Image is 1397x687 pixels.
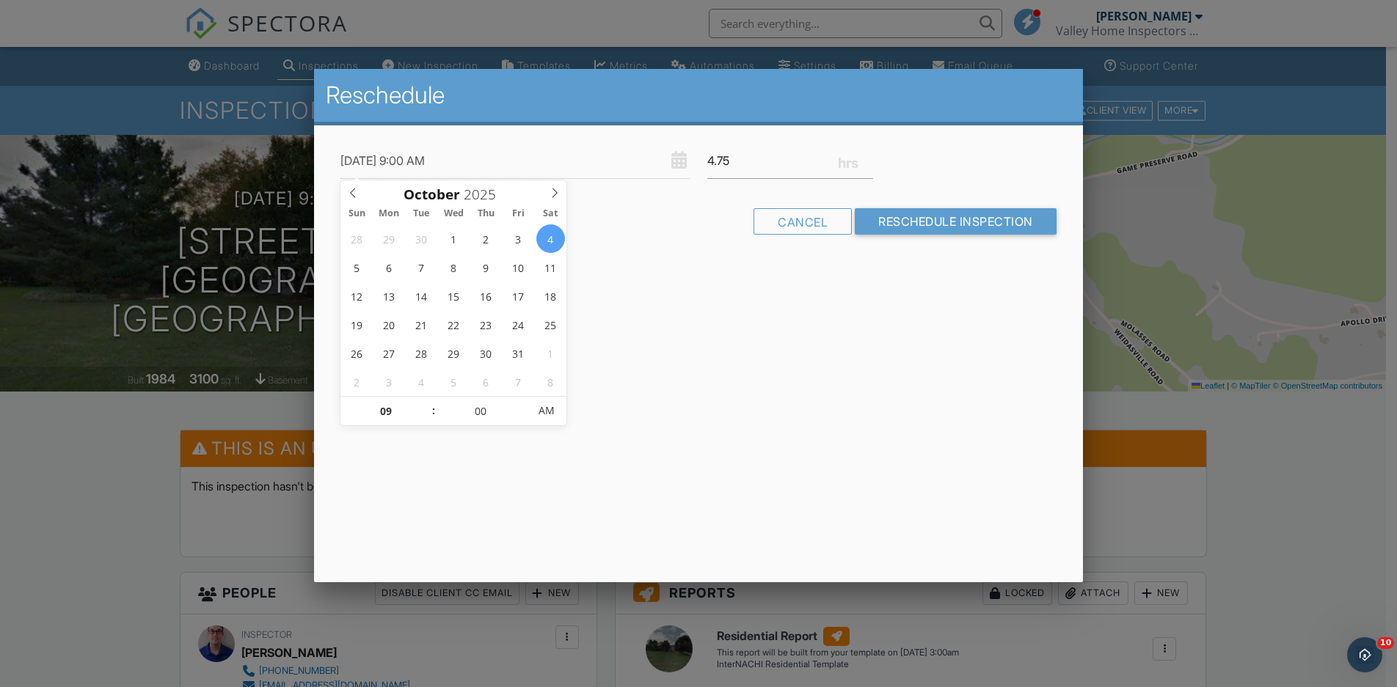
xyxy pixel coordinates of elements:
[504,367,533,396] span: November 7, 2025
[407,339,436,367] span: October 28, 2025
[754,208,852,235] div: Cancel
[326,81,1070,110] h2: Reschedule
[407,224,436,253] span: September 30, 2025
[373,209,405,218] span: Mon
[407,253,436,282] span: October 7, 2025
[472,224,500,253] span: October 2, 2025
[472,253,500,282] span: October 9, 2025
[502,209,534,218] span: Fri
[343,253,371,282] span: October 5, 2025
[472,367,500,396] span: November 6, 2025
[536,367,565,396] span: November 8, 2025
[437,209,470,218] span: Wed
[343,224,371,253] span: September 28, 2025
[404,188,460,202] span: Scroll to increment
[407,282,436,310] span: October 14, 2025
[340,209,373,218] span: Sun
[504,224,533,253] span: October 3, 2025
[504,282,533,310] span: October 17, 2025
[504,253,533,282] span: October 10, 2025
[431,396,436,425] span: :
[536,310,565,339] span: October 25, 2025
[375,367,404,396] span: November 3, 2025
[855,208,1057,235] input: Reschedule Inspection
[472,282,500,310] span: October 16, 2025
[407,367,436,396] span: November 4, 2025
[536,253,565,282] span: October 11, 2025
[375,253,404,282] span: October 6, 2025
[343,339,371,367] span: October 26, 2025
[439,282,468,310] span: October 15, 2025
[460,185,508,204] input: Scroll to increment
[375,339,404,367] span: October 27, 2025
[343,310,371,339] span: October 19, 2025
[536,282,565,310] span: October 18, 2025
[504,339,533,367] span: October 31, 2025
[1347,637,1382,672] iframe: Intercom live chat
[472,339,500,367] span: October 30, 2025
[472,310,500,339] span: October 23, 2025
[343,282,371,310] span: October 12, 2025
[375,224,404,253] span: September 29, 2025
[343,367,371,396] span: November 2, 2025
[439,339,468,367] span: October 29, 2025
[439,224,468,253] span: October 1, 2025
[407,310,436,339] span: October 21, 2025
[405,209,437,218] span: Tue
[1377,637,1394,649] span: 10
[470,209,502,218] span: Thu
[534,209,566,218] span: Sat
[439,310,468,339] span: October 22, 2025
[536,339,565,367] span: November 1, 2025
[536,224,565,253] span: October 4, 2025
[375,310,404,339] span: October 20, 2025
[340,397,431,426] input: Scroll to increment
[436,397,526,426] input: Scroll to increment
[439,367,468,396] span: November 5, 2025
[504,310,533,339] span: October 24, 2025
[375,282,404,310] span: October 13, 2025
[439,253,468,282] span: October 8, 2025
[526,396,566,425] span: Click to toggle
